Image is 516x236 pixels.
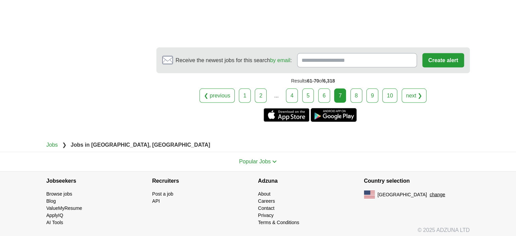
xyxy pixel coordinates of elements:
a: About [258,191,271,197]
a: Terms & Conditions [258,220,299,225]
strong: Jobs in [GEOGRAPHIC_DATA], [GEOGRAPHIC_DATA] [71,142,210,148]
span: 61-70 [307,78,319,84]
a: 10 [382,89,397,103]
a: Careers [258,198,275,204]
a: Jobs [46,142,58,148]
span: ❯ [62,142,66,148]
a: Blog [46,198,56,204]
a: 2 [255,89,267,103]
a: Browse jobs [46,191,72,197]
a: Contact [258,205,274,211]
div: 7 [334,89,346,103]
a: Privacy [258,213,274,218]
div: ... [270,89,283,103]
a: 5 [302,89,314,103]
a: by email [270,57,290,63]
a: Get the iPhone app [264,108,309,122]
a: ❮ previous [199,89,235,103]
h4: Country selection [364,171,470,190]
a: 1 [239,89,251,103]
a: ValueMyResume [46,205,82,211]
button: Create alert [422,53,464,68]
div: Results of [156,73,470,89]
button: change [429,191,445,198]
img: US flag [364,190,375,199]
img: toggle icon [272,160,277,163]
span: Popular Jobs [239,159,271,164]
span: 6,318 [323,78,335,84]
a: 9 [366,89,378,103]
a: ApplyIQ [46,213,63,218]
a: Post a job [152,191,173,197]
span: Receive the newest jobs for this search : [176,56,292,65]
a: Get the Android app [311,108,357,122]
span: [GEOGRAPHIC_DATA] [378,191,427,198]
a: 6 [318,89,330,103]
a: next ❯ [402,89,427,103]
a: API [152,198,160,204]
a: AI Tools [46,220,63,225]
a: 4 [286,89,298,103]
a: 8 [350,89,362,103]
